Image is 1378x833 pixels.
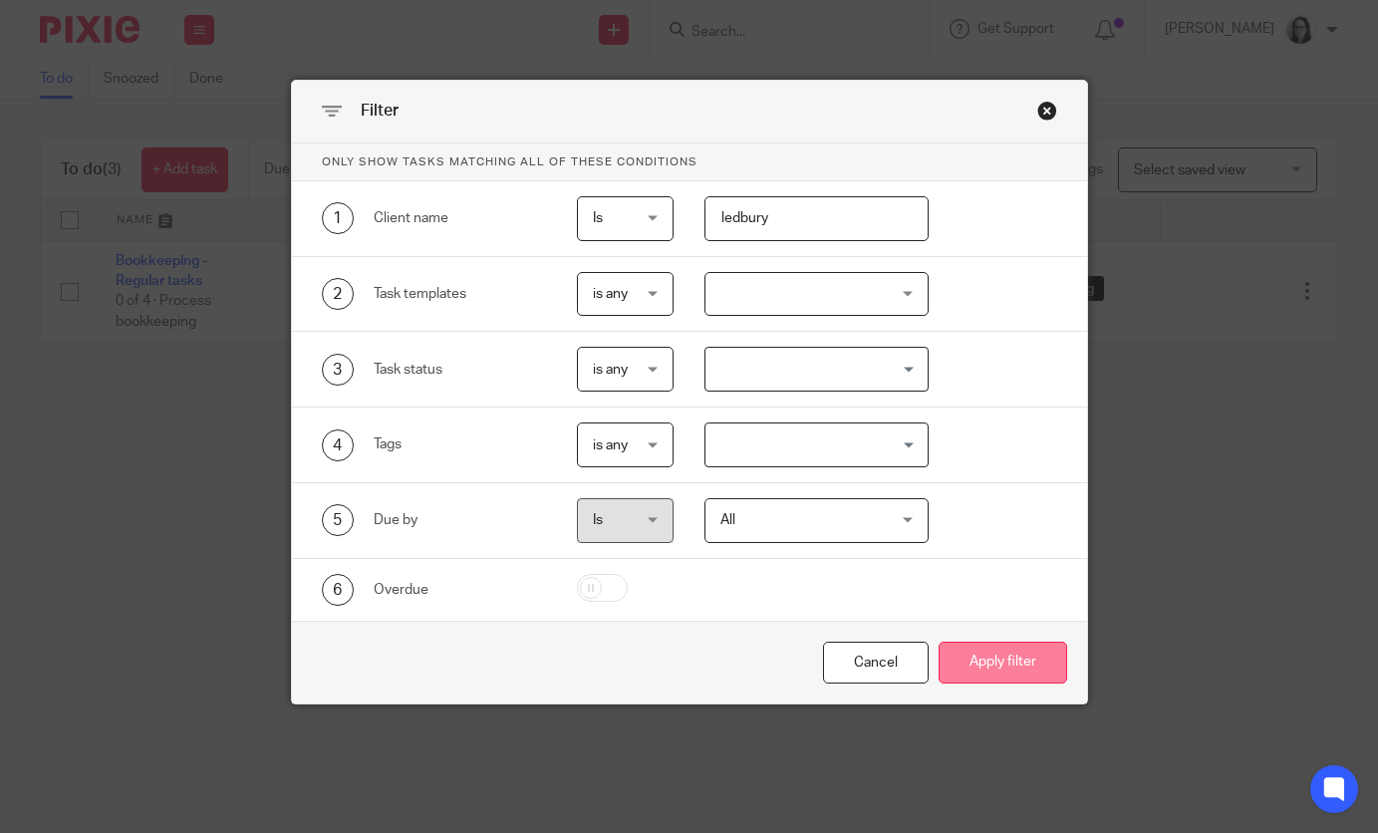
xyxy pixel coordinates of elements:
div: 2 [322,278,354,310]
div: Task status [374,360,546,380]
div: 5 [322,504,354,536]
div: Client name [374,208,546,228]
div: Close this dialog window [823,642,929,685]
div: 1 [322,202,354,234]
div: Close this dialog window [1037,101,1057,121]
div: Tags [374,434,546,454]
div: 4 [322,429,354,461]
div: Search for option [704,347,929,392]
div: 3 [322,354,354,386]
button: Apply filter [939,642,1067,685]
span: Filter [361,103,399,119]
span: Is [593,513,603,527]
span: Is [593,211,603,225]
div: Task templates [374,284,546,304]
span: is any [593,363,628,377]
div: Overdue [374,580,546,600]
span: is any [593,287,628,301]
div: Due by [374,510,546,530]
div: 6 [322,574,354,606]
div: Search for option [704,422,929,467]
p: Only show tasks matching all of these conditions [292,143,1087,181]
input: Search for option [707,427,917,462]
span: All [720,513,735,527]
input: Search for option [707,352,917,387]
span: is any [593,438,628,452]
